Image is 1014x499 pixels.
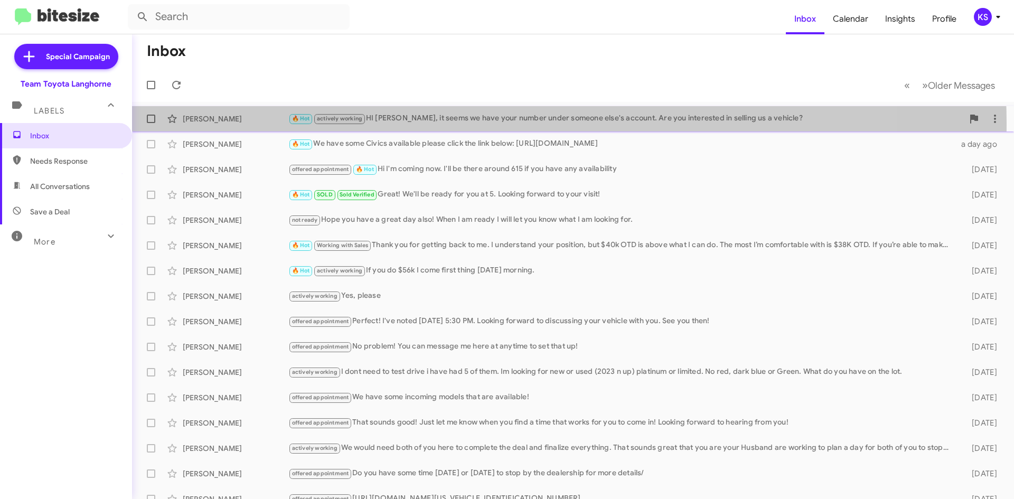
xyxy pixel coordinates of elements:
div: Great! We'll be ready for you at 5. Looking forward to your visit! [288,189,955,201]
span: offered appointment [292,343,349,350]
span: » [922,79,928,92]
a: Special Campaign [14,44,118,69]
div: [PERSON_NAME] [183,443,288,454]
div: Hope you have a great day also! When I am ready I will let you know what I am looking for. [288,214,955,226]
div: [DATE] [955,164,1006,175]
div: [DATE] [955,367,1006,378]
div: [DATE] [955,392,1006,403]
span: More [34,237,55,247]
div: Yes, please [288,290,955,302]
input: Search [128,4,350,30]
span: offered appointment [292,419,349,426]
span: offered appointment [292,318,349,325]
div: [DATE] [955,468,1006,479]
div: No problem! You can message me here at anytime to set that up! [288,341,955,353]
div: [PERSON_NAME] [183,392,288,403]
div: Perfect! I've noted [DATE] 5:30 PM. Looking forward to discussing your vehicle with you. See you ... [288,315,955,327]
span: Inbox [30,130,120,141]
span: Needs Response [30,156,120,166]
div: a day ago [955,139,1006,149]
a: Insights [877,4,924,34]
a: Calendar [824,4,877,34]
span: Special Campaign [46,51,110,62]
span: not ready [292,216,318,223]
div: [PERSON_NAME] [183,316,288,327]
div: If you do $56k I come first thing [DATE] morning. [288,265,955,277]
span: Save a Deal [30,206,70,217]
div: [PERSON_NAME] [183,266,288,276]
span: actively working [317,115,362,122]
span: All Conversations [30,181,90,192]
span: 🔥 Hot [356,166,374,173]
span: Labels [34,106,64,116]
div: [DATE] [955,266,1006,276]
div: [PERSON_NAME] [183,139,288,149]
span: 🔥 Hot [292,267,310,274]
div: [DATE] [955,342,1006,352]
div: [PERSON_NAME] [183,468,288,479]
span: offered appointment [292,394,349,401]
div: [DATE] [955,291,1006,302]
span: 🔥 Hot [292,242,310,249]
div: [DATE] [955,443,1006,454]
button: KS [965,8,1002,26]
span: « [904,79,910,92]
div: [PERSON_NAME] [183,367,288,378]
div: Do you have some time [DATE] or [DATE] to stop by the dealership for more details/ [288,467,955,479]
div: [PERSON_NAME] [183,190,288,200]
div: Hi I'm coming now. I'll be there around 615 if you have any availability [288,163,955,175]
div: [PERSON_NAME] [183,215,288,225]
a: Inbox [786,4,824,34]
div: Team Toyota Langhorne [21,79,111,89]
span: offered appointment [292,166,349,173]
span: Working with Sales [317,242,369,249]
div: [PERSON_NAME] [183,114,288,124]
span: actively working [292,369,337,375]
a: Profile [924,4,965,34]
div: That sounds good! Just let me know when you find a time that works for you to come in! Looking fo... [288,417,955,429]
span: actively working [292,445,337,451]
span: 🔥 Hot [292,115,310,122]
span: actively working [292,293,337,299]
div: I dont need to test drive i have had 5 of them. Im looking for new or used (2023 n up) platinum o... [288,366,955,378]
div: [PERSON_NAME] [183,418,288,428]
span: 🔥 Hot [292,191,310,198]
div: [PERSON_NAME] [183,342,288,352]
div: [PERSON_NAME] [183,291,288,302]
span: SOLD [317,191,333,198]
div: We have some incoming models that are available! [288,391,955,403]
div: [DATE] [955,240,1006,251]
div: [DATE] [955,215,1006,225]
span: actively working [317,267,362,274]
div: [DATE] [955,418,1006,428]
span: Older Messages [928,80,995,91]
div: [PERSON_NAME] [183,240,288,251]
span: 🔥 Hot [292,140,310,147]
div: [DATE] [955,190,1006,200]
div: HI [PERSON_NAME], it seems we have your number under someone else's account. Are you interested i... [288,112,963,125]
div: [DATE] [955,316,1006,327]
div: KS [974,8,992,26]
div: [PERSON_NAME] [183,164,288,175]
nav: Page navigation example [898,74,1001,96]
button: Previous [898,74,916,96]
div: Thank you for getting back to me. I understand your position, but $40k OTD is above what I can do... [288,239,955,251]
div: We would need both of you here to complete the deal and finalize everything. That sounds great th... [288,442,955,454]
span: offered appointment [292,470,349,477]
button: Next [916,74,1001,96]
div: We have some Civics available please click the link below: [URL][DOMAIN_NAME] [288,138,955,150]
h1: Inbox [147,43,186,60]
span: Sold Verified [340,191,374,198]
